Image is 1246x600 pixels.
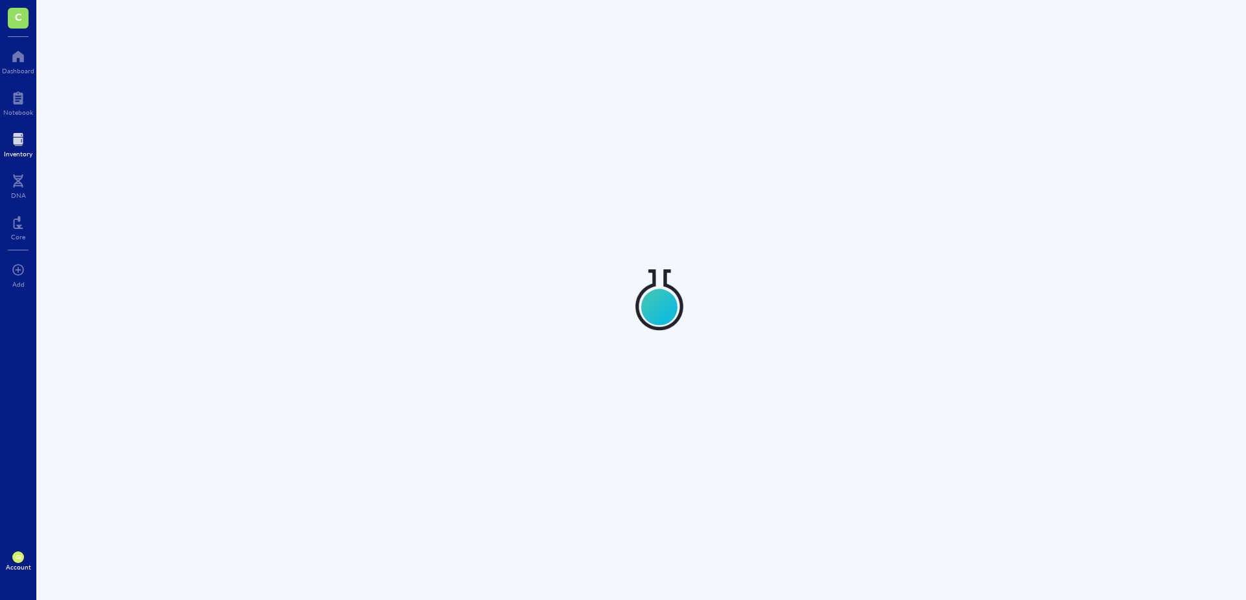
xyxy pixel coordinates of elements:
a: Notebook [3,88,33,116]
span: GB [15,555,21,560]
div: Inventory [4,150,32,158]
a: Dashboard [2,46,34,75]
a: Core [11,212,25,241]
div: Add [12,280,25,288]
div: Account [6,563,31,571]
div: DNA [11,191,26,199]
div: Dashboard [2,67,34,75]
span: C [15,8,22,25]
div: Core [11,233,25,241]
a: DNA [11,171,26,199]
div: Notebook [3,108,33,116]
a: Inventory [4,129,32,158]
